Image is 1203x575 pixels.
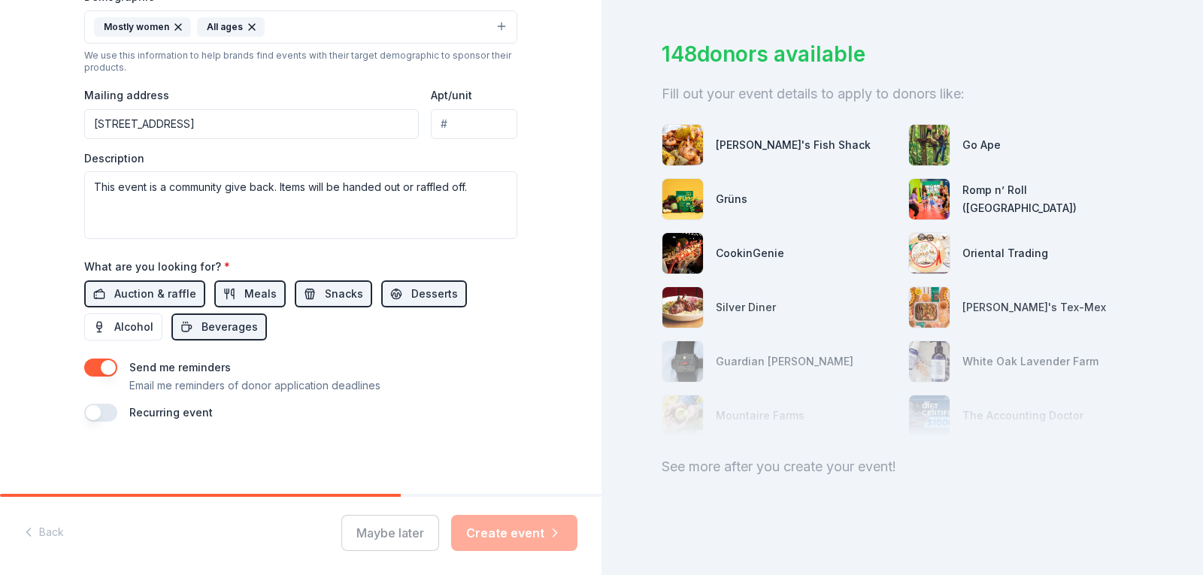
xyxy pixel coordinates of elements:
span: Desserts [411,285,458,303]
label: Recurring event [129,406,213,419]
div: CookinGenie [716,244,784,262]
span: Beverages [202,318,258,336]
textarea: This event is a community give back. Items will be handed out or raffled off. [84,171,517,239]
label: Mailing address [84,88,169,103]
p: Email me reminders of donor application deadlines [129,377,380,395]
button: Beverages [171,313,267,340]
div: [PERSON_NAME]'s Fish Shack [716,136,871,154]
span: Alcohol [114,318,153,336]
button: Mostly womenAll ages [84,11,517,44]
button: Meals [214,280,286,307]
div: Oriental Trading [962,244,1048,262]
div: We use this information to help brands find events with their target demographic to sponsor their... [84,50,517,74]
div: See more after you create your event! [662,455,1143,479]
img: photo for Oriental Trading [909,233,950,274]
div: Mostly women [94,17,191,37]
button: Desserts [381,280,467,307]
span: Snacks [325,285,363,303]
div: Go Ape [962,136,1001,154]
label: Description [84,151,144,166]
div: Romp n’ Roll ([GEOGRAPHIC_DATA]) [962,181,1143,217]
button: Auction & raffle [84,280,205,307]
span: Auction & raffle [114,285,196,303]
input: # [431,109,517,139]
label: Apt/unit [431,88,472,103]
div: Grüns [716,190,747,208]
label: What are you looking for? [84,259,230,274]
button: Alcohol [84,313,162,340]
img: photo for Romp n’ Roll (Fairfax) [909,179,950,219]
img: photo for Ford's Fish Shack [662,125,703,165]
button: Snacks [295,280,372,307]
img: photo for Grüns [662,179,703,219]
img: photo for CookinGenie [662,233,703,274]
span: Meals [244,285,277,303]
img: photo for Go Ape [909,125,950,165]
input: Enter a US address [84,109,419,139]
div: 148 donors available [662,38,1143,70]
label: Send me reminders [129,361,231,374]
div: All ages [197,17,265,37]
div: Fill out your event details to apply to donors like: [662,82,1143,106]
